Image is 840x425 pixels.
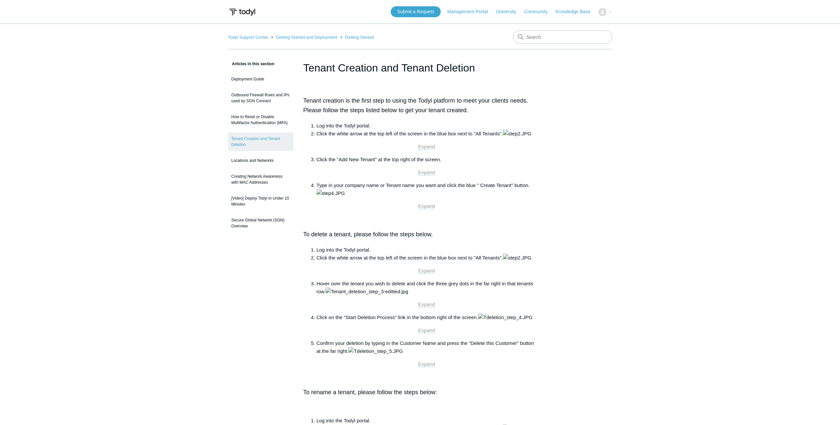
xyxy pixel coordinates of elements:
input: Search [513,30,612,44]
span: Expand [418,302,435,307]
li: Click on the "Start Deletion Process" link in the bottom right of the screen. [317,313,537,334]
a: How to Reset or Disable Multifactor Authentication (MFA) [228,111,293,129]
img: Todyl Support Center Help Center home page [228,6,256,18]
a: Expand [418,268,435,274]
span: Expand [418,169,435,175]
img: Tdeletion_step_4.JPG [478,313,532,321]
a: Creating Network Awareness with MAC Addresses [228,170,293,189]
li: Click the white arrow at the top left of the screen in the blue box next to "All Tenants". [317,130,537,151]
a: Expand [418,144,435,150]
li: Log into the Todyl portal. [317,417,537,425]
li: Log into the Todyl portal. [317,122,537,130]
a: Tenant Creation and Tenant Deletion [228,132,293,151]
span: To delete a tenant, please follow the steps below. [303,231,433,238]
a: Deployment Guide [228,73,293,85]
a: Getting Started [345,35,374,40]
a: Expand [418,302,435,307]
a: Community [524,8,554,15]
span: Tenant creation is the first step to using the Todyl platform to meet your clients needs. Please ... [303,97,528,114]
li: Todyl Support Center [228,35,270,40]
a: Management Portal [447,8,494,15]
a: Submit a Request [391,6,441,17]
h1: Tenant Creation and Tenant Deletion [303,60,537,76]
a: Expand [418,203,435,209]
img: step2.JPG [503,254,531,262]
img: step2.JPG [503,130,531,138]
a: Getting Started and Deployment [276,35,337,40]
a: [Video] Deploy Todyl in Under 10 Minutes [228,192,293,211]
li: Click the white arrow at the top left of the screen in the blue box next to "All Tenants". [317,254,537,275]
a: University [496,8,522,15]
img: step4.JPG [317,189,345,197]
a: Todyl Support Center [228,35,269,40]
li: Type in your company name or Tenant name you want and click the blue " Create Tenant" button. [317,181,537,210]
span: Articles in this section [228,62,274,66]
a: Secure Global Network (SGN) Overview [228,214,293,232]
span: To rename a tenant, please follow the steps below: [303,389,437,396]
li: Getting Started and Deployment [270,35,339,40]
span: Expand [418,144,435,149]
img: Tdeletion_step_5.JPG [348,347,403,355]
span: Expand [418,327,435,333]
a: Expand [418,361,435,367]
a: Outbound Firewall Rules and IPs used by SGN Connect [228,89,293,107]
li: Click the "Add New Tenant" at the top right of the screen. [317,156,537,176]
img: Tenant_deletion_step_3-editted.jpg [325,288,408,296]
a: Expand [418,327,435,333]
li: Hover over the tenant you wish to delete and click the three grey dots in the far right in that t... [317,280,537,308]
a: Knowledge Base [556,8,597,15]
a: Locations and Networks [228,154,293,167]
li: Confirm your deletion by typing in the Customer Name and press the "Delete this Customer" button ... [317,339,537,368]
a: Expand [418,169,435,175]
li: Log into the Todyl portal. [317,246,537,254]
li: Getting Started [339,35,374,40]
